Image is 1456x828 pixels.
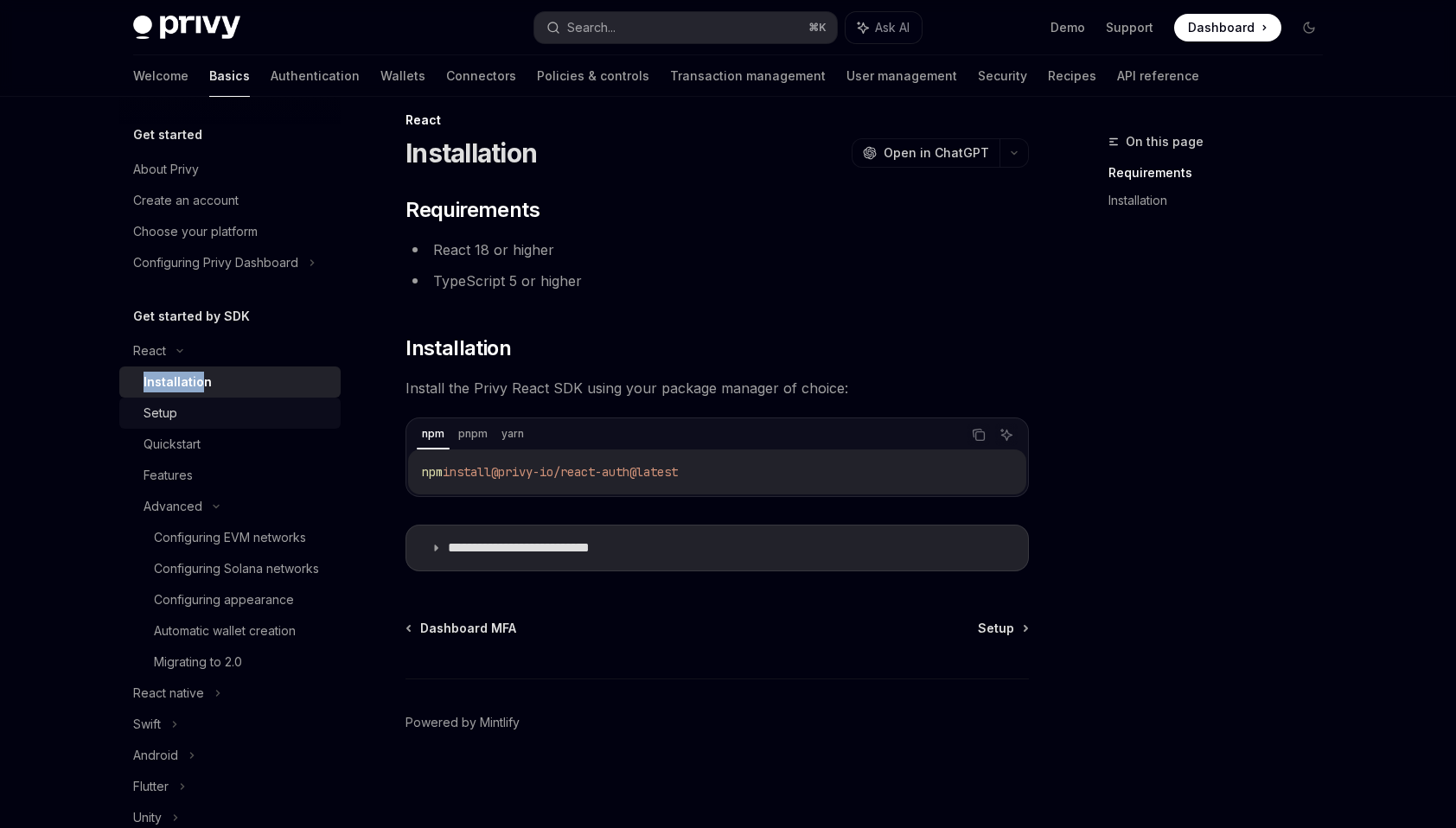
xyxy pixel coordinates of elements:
span: npm [422,464,443,480]
div: Configuring Solana networks [154,558,319,579]
a: Create an account [119,185,341,216]
a: Basics [209,55,250,97]
button: Ask AI [995,424,1018,446]
a: Configuring appearance [119,584,341,615]
div: Android [133,745,178,766]
div: yarn [496,424,529,444]
div: React [406,111,1029,129]
a: User management [846,55,957,97]
li: TypeScript 5 or higher [406,269,1029,293]
div: Create an account [133,190,239,211]
a: Connectors [446,55,516,97]
div: Migrating to 2.0 [154,652,242,672]
a: Demo [1050,19,1085,36]
div: React native [133,683,204,704]
h1: Installation [406,137,537,169]
a: Choose your platform [119,216,341,247]
a: Dashboard [1174,14,1281,41]
img: dark logo [133,16,240,40]
span: install [443,464,491,480]
div: Choose your platform [133,221,258,242]
h5: Get started [133,124,202,145]
a: Setup [119,398,341,429]
span: Installation [406,334,511,362]
span: Install the Privy React SDK using your package manager of choice: [406,376,1029,400]
span: Open in ChatGPT [884,144,989,162]
a: Powered by Mintlify [406,714,520,731]
div: React [133,341,166,361]
a: About Privy [119,154,341,185]
span: Requirements [406,196,540,224]
h5: Get started by SDK [133,306,250,327]
a: Requirements [1108,159,1337,187]
div: npm [417,424,450,444]
a: Welcome [133,55,188,97]
a: Installation [1108,187,1337,214]
a: Policies & controls [537,55,649,97]
div: Swift [133,714,161,735]
button: Toggle dark mode [1295,14,1323,41]
span: On this page [1126,131,1204,152]
a: Security [978,55,1027,97]
span: Dashboard MFA [420,620,516,637]
div: pnpm [453,424,493,444]
a: Support [1106,19,1153,36]
a: Recipes [1048,55,1096,97]
span: Setup [978,620,1014,637]
div: Configuring Privy Dashboard [133,252,298,273]
span: @privy-io/react-auth@latest [491,464,678,480]
span: Ask AI [875,19,910,36]
button: Open in ChatGPT [852,138,999,168]
a: Configuring EVM networks [119,522,341,553]
div: Installation [144,372,212,392]
div: Search... [567,17,616,38]
button: Search...⌘K [534,12,837,43]
div: Features [144,465,193,486]
button: Copy the contents from the code block [967,424,990,446]
a: Quickstart [119,429,341,460]
a: Automatic wallet creation [119,615,341,646]
div: Flutter [133,776,169,797]
a: Dashboard MFA [407,620,516,637]
div: Advanced [144,496,202,517]
li: React 18 or higher [406,238,1029,262]
a: Installation [119,366,341,398]
div: Configuring EVM networks [154,527,306,548]
a: Configuring Solana networks [119,553,341,584]
div: Unity [133,807,162,828]
a: Features [119,460,341,491]
a: API reference [1117,55,1199,97]
a: Wallets [380,55,425,97]
a: Setup [978,620,1027,637]
a: Migrating to 2.0 [119,646,341,678]
button: Ask AI [846,12,922,43]
span: Dashboard [1188,19,1255,36]
div: Automatic wallet creation [154,621,296,641]
div: Setup [144,403,177,424]
div: Configuring appearance [154,589,294,610]
span: ⌘ K [808,21,827,35]
a: Authentication [271,55,360,97]
div: About Privy [133,159,199,180]
a: Transaction management [670,55,826,97]
div: Quickstart [144,434,201,455]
